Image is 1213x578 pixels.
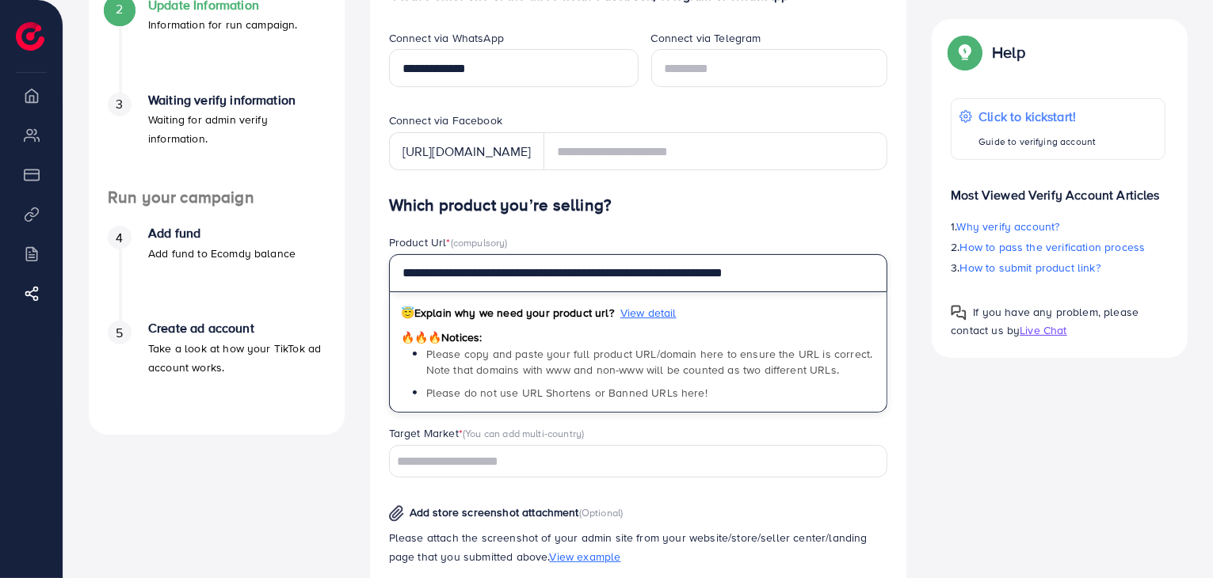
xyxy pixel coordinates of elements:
[89,188,345,207] h4: Run your campaign
[148,226,296,241] h4: Add fund
[401,329,441,345] span: 🔥🔥🔥
[401,305,414,321] span: 😇
[116,324,123,342] span: 5
[951,305,967,321] img: Popup guide
[960,239,1146,255] span: How to pass the verification process
[389,30,504,46] label: Connect via WhatsApp
[978,132,1096,151] p: Guide to verifying account
[550,549,621,565] span: View example
[389,425,585,441] label: Target Market
[89,226,345,321] li: Add fund
[960,260,1100,276] span: How to submit product link?
[389,505,404,522] img: img
[620,305,677,321] span: View detail
[116,95,123,113] span: 3
[89,321,345,416] li: Create ad account
[116,229,123,247] span: 4
[389,112,502,128] label: Connect via Facebook
[148,93,326,108] h4: Waiting verify information
[978,107,1096,126] p: Click to kickstart!
[463,426,584,440] span: (You can add multi-country)
[148,339,326,377] p: Take a look at how your TikTok ad account works.
[992,43,1025,62] p: Help
[389,445,888,477] div: Search for option
[391,450,868,474] input: Search for option
[389,528,888,566] p: Please attach the screenshot of your admin site from your website/store/seller center/landing pag...
[148,244,296,263] p: Add fund to Ecomdy balance
[951,217,1165,236] p: 1.
[579,505,624,519] span: (Optional)
[389,234,508,250] label: Product Url
[651,30,761,46] label: Connect via Telegram
[401,329,483,345] span: Notices:
[951,238,1165,257] p: 2.
[410,504,579,520] span: Add store screenshot attachment
[1146,507,1201,566] iframe: Chat
[1020,322,1066,338] span: Live Chat
[951,38,979,67] img: Popup guide
[389,132,544,170] div: [URL][DOMAIN_NAME]
[957,219,1060,234] span: Why verify account?
[89,93,345,188] li: Waiting verify information
[451,235,508,249] span: (compulsory)
[951,304,1139,338] span: If you have any problem, please contact us by
[951,173,1165,204] p: Most Viewed Verify Account Articles
[426,346,873,378] span: Please copy and paste your full product URL/domain here to ensure the URL is correct. Note that d...
[148,15,298,34] p: Information for run campaign.
[389,196,888,215] h4: Which product you’re selling?
[16,22,44,51] img: logo
[148,110,326,148] p: Waiting for admin verify information.
[148,321,326,336] h4: Create ad account
[401,305,614,321] span: Explain why we need your product url?
[426,385,708,401] span: Please do not use URL Shortens or Banned URLs here!
[951,258,1165,277] p: 3.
